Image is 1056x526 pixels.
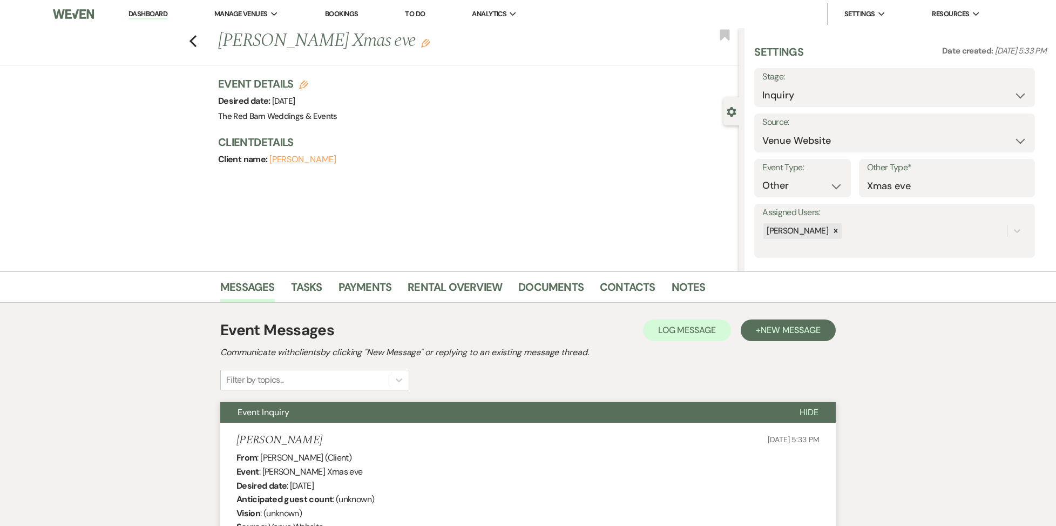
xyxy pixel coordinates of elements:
h3: Event Details [218,76,337,91]
label: Assigned Users: [762,205,1027,221]
a: Rental Overview [408,278,502,302]
span: [DATE] 5:33 PM [768,435,820,444]
b: Desired date [236,480,287,491]
h2: Communicate with clients by clicking "New Message" or replying to an existing message thread. [220,346,836,359]
span: Resources [932,9,969,19]
span: Log Message [658,324,716,336]
button: Hide [782,402,836,423]
b: From [236,452,257,463]
a: Documents [518,278,584,302]
a: Notes [672,278,706,302]
button: Close lead details [727,106,736,116]
h3: Client Details [218,135,728,150]
a: Tasks [291,278,322,302]
label: Other Type* [867,160,1027,176]
a: Messages [220,278,275,302]
button: +New Message [741,319,836,341]
img: Weven Logo [53,3,94,25]
button: Edit [421,38,430,48]
span: [DATE] 5:33 PM [995,45,1046,56]
button: Log Message [643,319,731,341]
a: Payments [339,278,392,302]
a: To Do [405,9,425,18]
b: Anticipated guest count [236,494,333,505]
span: Settings [844,9,875,19]
b: Vision [236,508,260,519]
label: Event Type: [762,160,842,176]
button: [PERSON_NAME] [269,155,336,164]
label: Stage: [762,69,1027,85]
div: Filter by topics... [226,374,284,387]
span: Event Inquiry [238,407,289,418]
h5: [PERSON_NAME] [236,434,322,447]
span: Manage Venues [214,9,268,19]
div: [PERSON_NAME] [763,223,830,239]
b: Event [236,466,259,477]
span: The Red Barn Weddings & Events [218,111,337,122]
span: Client name: [218,154,269,165]
h1: Event Messages [220,319,334,342]
span: Analytics [472,9,506,19]
a: Bookings [325,9,358,18]
a: Contacts [600,278,655,302]
label: Source: [762,115,1027,130]
a: Dashboard [128,9,167,19]
span: [DATE] [272,96,295,106]
span: New Message [761,324,821,336]
span: Desired date: [218,95,272,106]
button: Event Inquiry [220,402,782,423]
h1: [PERSON_NAME] Xmas eve [218,28,631,54]
h3: Settings [754,44,803,68]
span: Hide [800,407,818,418]
span: Date created: [942,45,995,56]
